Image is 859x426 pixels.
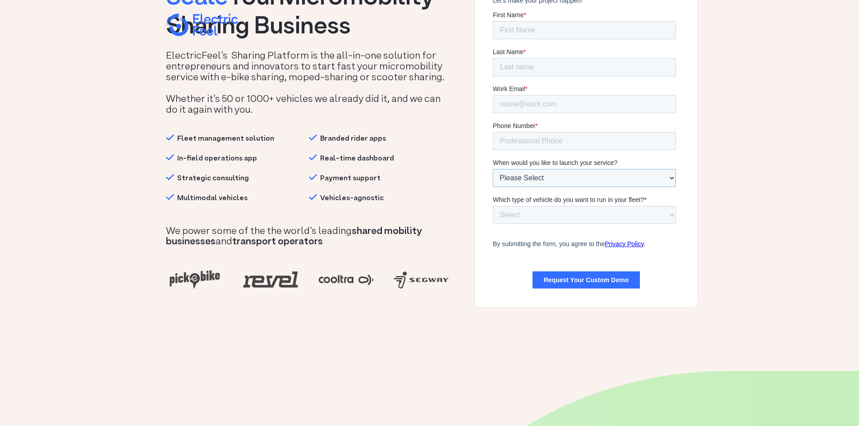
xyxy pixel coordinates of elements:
h2: Payment support [309,173,452,184]
h2: Multimodal vehicles [166,193,309,204]
h2: Real-time dashboard [309,153,452,164]
h2: ElectricFeel's Sharing Platform is the all-in-one solution for entrepreneurs and innovators to st... [166,50,452,115]
span: transport operators [232,235,323,249]
h2: In-field operations app [166,153,309,164]
h2: Strategic consulting [166,173,309,184]
span: shared mobility businesses [166,224,422,249]
h2: Branded rider apps [309,133,452,144]
h2: We power some of the the world's leading and [166,226,452,247]
iframe: Chatbot [799,366,846,413]
h2: Fleet management solution [166,133,309,144]
h2: Vehicles-agnostic [309,193,452,204]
